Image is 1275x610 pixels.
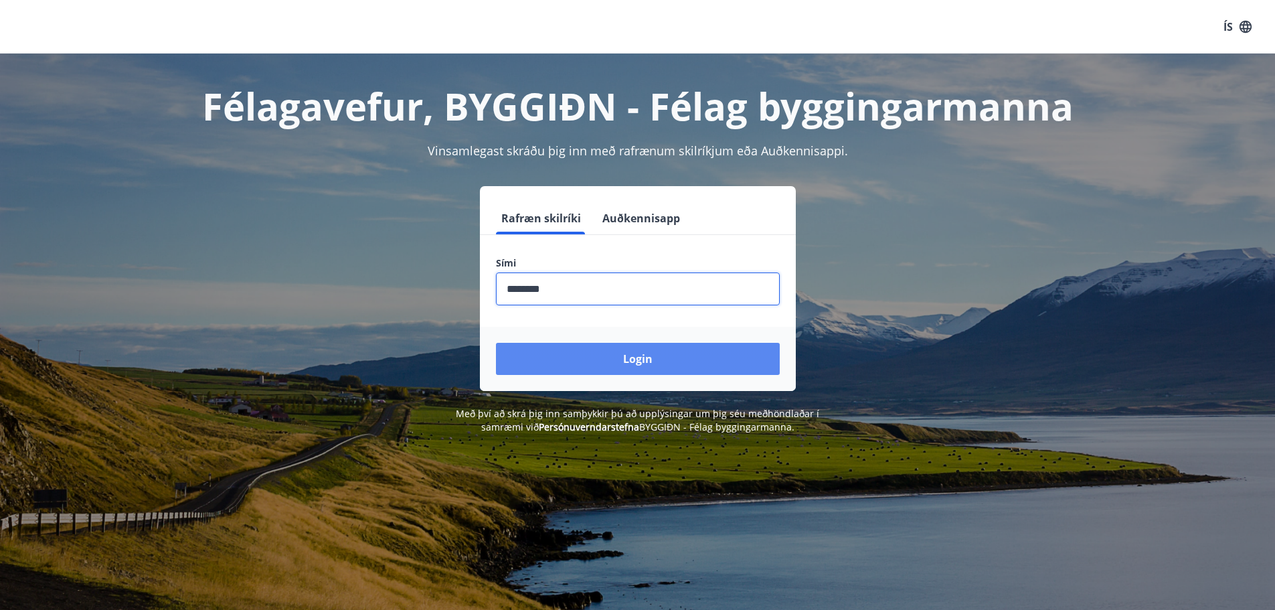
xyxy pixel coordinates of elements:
[496,343,780,375] button: Login
[539,421,639,433] a: Persónuverndarstefna
[428,143,848,159] span: Vinsamlegast skráðu þig inn með rafrænum skilríkjum eða Auðkennisappi.
[597,202,685,234] button: Auðkennisapp
[456,407,819,433] span: Með því að skrá þig inn samþykkir þú að upplýsingar um þig séu meðhöndlaðar í samræmi við BYGGIÐN...
[496,256,780,270] label: Sími
[1216,15,1259,39] button: ÍS
[172,80,1104,131] h1: Félagavefur, BYGGIÐN - Félag byggingarmanna
[496,202,586,234] button: Rafræn skilríki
